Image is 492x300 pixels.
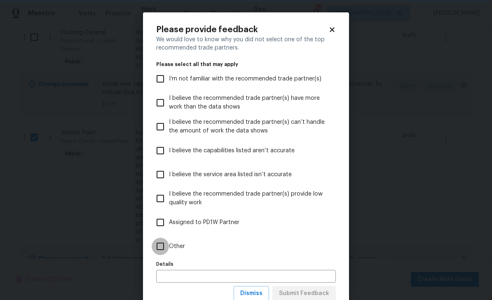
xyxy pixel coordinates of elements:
[169,190,329,207] span: I believe the recommended trade partner(s) provide low quality work
[169,170,292,179] span: I believe the service area listed isn’t accurate
[240,288,262,299] span: Dismiss
[169,218,239,227] span: Assigned to PD1W Partner
[169,118,329,135] span: I believe the recommended trade partner(s) can’t handle the amount of work the data shows
[156,62,336,67] legend: Please select all that may apply
[169,146,295,155] span: I believe the capabilities listed aren’t accurate
[156,262,336,267] label: Details
[156,35,336,52] div: We would love to know why you did not select one of the top recommended trade partners.
[169,242,185,251] span: Other
[169,94,329,111] span: I believe the recommended trade partner(s) have more work than the data shows
[156,26,328,34] h2: Please provide feedback
[169,75,321,83] span: I’m not familiar with the recommended trade partner(s)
